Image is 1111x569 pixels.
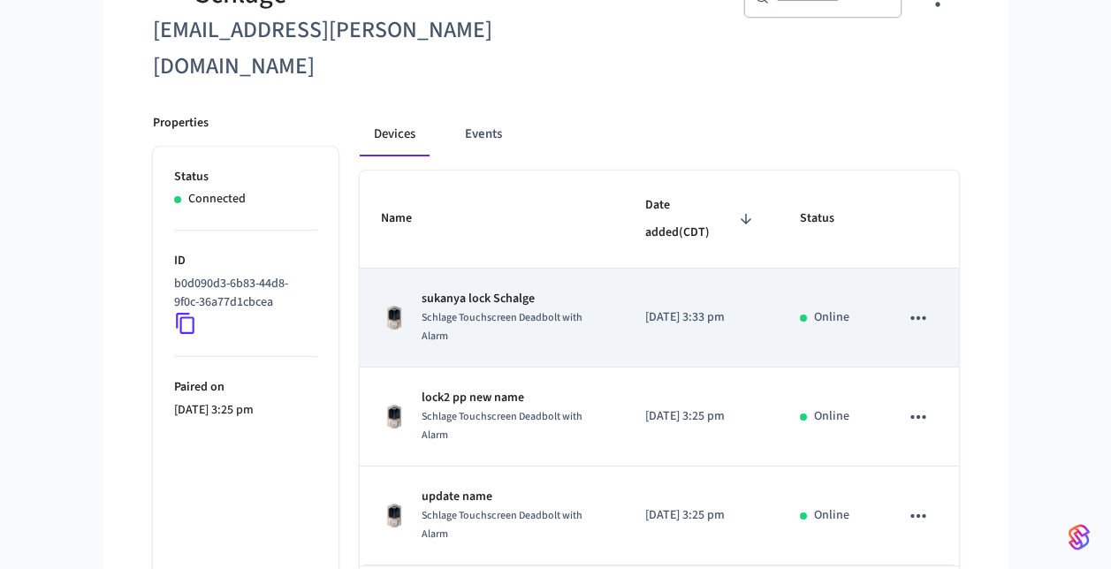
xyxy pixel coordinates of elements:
p: sukanya lock Schalge [422,290,603,308]
span: Name [381,205,435,232]
p: Online [814,506,849,525]
p: Status [174,168,317,186]
p: lock2 pp new name [422,389,603,407]
p: [DATE] 3:25 pm [174,401,317,420]
img: Schlage Sense Smart Deadbolt with Camelot Trim, Front [381,403,408,430]
p: [DATE] 3:25 pm [645,407,758,426]
div: connected account tabs [360,114,959,156]
span: Status [800,205,857,232]
img: Schlage Sense Smart Deadbolt with Camelot Trim, Front [381,304,408,331]
p: Online [814,407,849,426]
table: sticky table [360,171,959,566]
p: ID [174,252,317,270]
span: Schlage Touchscreen Deadbolt with Alarm [422,508,582,542]
button: Devices [360,114,430,156]
img: Schlage Sense Smart Deadbolt with Camelot Trim, Front [381,502,408,529]
p: Connected [188,190,246,209]
p: [DATE] 3:33 pm [645,308,758,327]
p: [DATE] 3:25 pm [645,506,758,525]
span: Schlage Touchscreen Deadbolt with Alarm [422,310,582,344]
span: Schlage Touchscreen Deadbolt with Alarm [422,409,582,443]
img: SeamLogoGradient.69752ec5.svg [1069,523,1090,551]
p: Paired on [174,378,317,397]
h6: [EMAIL_ADDRESS][PERSON_NAME][DOMAIN_NAME] [153,12,545,85]
p: Online [814,308,849,327]
p: update name [422,488,603,506]
span: Date added(CDT) [645,192,758,247]
button: Events [451,114,516,156]
p: Properties [153,114,209,133]
p: b0d090d3-6b83-44d8-9f0c-36a77d1cbcea [174,275,310,312]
